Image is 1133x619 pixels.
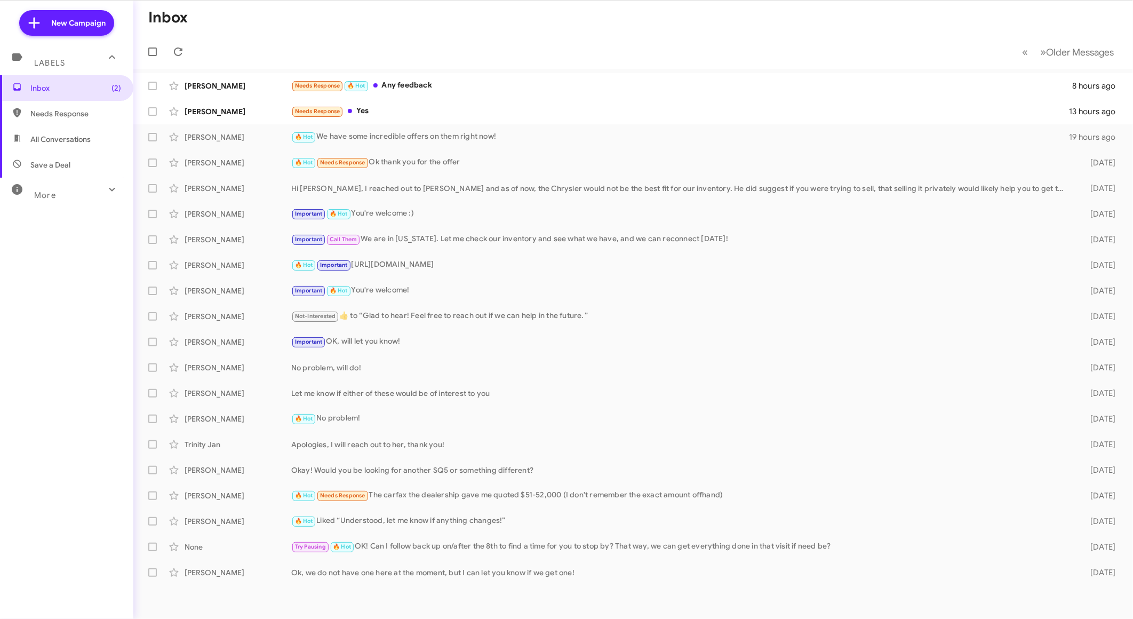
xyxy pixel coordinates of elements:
[1072,157,1124,168] div: [DATE]
[295,108,340,115] span: Needs Response
[291,80,1072,92] div: Any feedback
[30,134,91,145] span: All Conversations
[295,236,323,243] span: Important
[1069,132,1124,142] div: 19 hours ago
[1022,45,1028,59] span: «
[1046,46,1114,58] span: Older Messages
[185,234,291,245] div: [PERSON_NAME]
[185,542,291,552] div: None
[295,261,313,268] span: 🔥 Hot
[330,210,348,217] span: 🔥 Hot
[291,183,1072,194] div: Hi [PERSON_NAME], I reached out to [PERSON_NAME] and as of now, the Chrysler would not be the bes...
[320,159,365,166] span: Needs Response
[185,260,291,271] div: [PERSON_NAME]
[1072,439,1124,450] div: [DATE]
[1072,311,1124,322] div: [DATE]
[1072,81,1124,91] div: 8 hours ago
[1016,41,1120,63] nav: Page navigation example
[1072,234,1124,245] div: [DATE]
[1072,260,1124,271] div: [DATE]
[291,388,1072,399] div: Let me know if either of these would be of interest to you
[291,284,1072,297] div: You're welcome!
[185,414,291,424] div: [PERSON_NAME]
[291,259,1072,271] div: [URL][DOMAIN_NAME]
[295,338,323,345] span: Important
[185,465,291,475] div: [PERSON_NAME]
[333,543,351,550] span: 🔥 Hot
[30,108,121,119] span: Needs Response
[295,518,313,525] span: 🔥 Hot
[185,311,291,322] div: [PERSON_NAME]
[185,337,291,347] div: [PERSON_NAME]
[185,183,291,194] div: [PERSON_NAME]
[291,208,1072,220] div: You're welcome :)
[185,209,291,219] div: [PERSON_NAME]
[295,543,326,550] span: Try Pausing
[291,465,1072,475] div: Okay! Would you be looking for another SQ5 or something different?
[291,156,1072,169] div: Ok thank you for the offer
[19,10,114,36] a: New Campaign
[291,310,1072,322] div: ​👍​ to “ Glad to hear! Feel free to reach out if we can help in the future. ”
[185,362,291,373] div: [PERSON_NAME]
[1072,362,1124,373] div: [DATE]
[51,18,106,28] span: New Campaign
[30,83,121,93] span: Inbox
[295,210,323,217] span: Important
[111,83,121,93] span: (2)
[295,159,313,166] span: 🔥 Hot
[1072,285,1124,296] div: [DATE]
[295,492,313,499] span: 🔥 Hot
[1072,567,1124,578] div: [DATE]
[295,415,313,422] span: 🔥 Hot
[1072,337,1124,347] div: [DATE]
[291,567,1072,578] div: Ok, we do not have one here at the moment, but I can let you know if we get one!
[291,515,1072,527] div: Liked “Understood, let me know if anything changes!”
[185,285,291,296] div: [PERSON_NAME]
[1072,465,1124,475] div: [DATE]
[295,313,336,320] span: Not-Interested
[185,490,291,501] div: [PERSON_NAME]
[34,58,65,68] span: Labels
[34,191,56,200] span: More
[185,157,291,168] div: [PERSON_NAME]
[291,233,1072,245] div: We are in [US_STATE]. Let me check our inventory and see what we have, and we can reconnect [DATE]!
[291,105,1069,117] div: Yes
[320,492,365,499] span: Needs Response
[185,439,291,450] div: Trinity Jan
[30,160,70,170] span: Save a Deal
[1072,542,1124,552] div: [DATE]
[185,388,291,399] div: [PERSON_NAME]
[330,236,357,243] span: Call Them
[185,81,291,91] div: [PERSON_NAME]
[291,131,1069,143] div: We have some incredible offers on them right now!
[291,489,1072,502] div: The carfax the dealership gave me quoted $51-52,000 (I don't remember the exact amount offhand)
[185,132,291,142] div: [PERSON_NAME]
[291,362,1072,373] div: No problem, will do!
[1072,490,1124,501] div: [DATE]
[1016,41,1034,63] button: Previous
[1072,414,1124,424] div: [DATE]
[295,133,313,140] span: 🔥 Hot
[330,287,348,294] span: 🔥 Hot
[1072,388,1124,399] div: [DATE]
[291,336,1072,348] div: OK, will let you know!
[347,82,365,89] span: 🔥 Hot
[295,287,323,294] span: Important
[185,567,291,578] div: [PERSON_NAME]
[148,9,188,26] h1: Inbox
[185,516,291,527] div: [PERSON_NAME]
[1072,183,1124,194] div: [DATE]
[291,412,1072,425] div: No problem!
[1072,516,1124,527] div: [DATE]
[291,439,1072,450] div: Apologies, I will reach out to her, thank you!
[185,106,291,117] div: [PERSON_NAME]
[320,261,348,268] span: Important
[1072,209,1124,219] div: [DATE]
[1034,41,1120,63] button: Next
[295,82,340,89] span: Needs Response
[1040,45,1046,59] span: »
[291,541,1072,553] div: OK! Can I follow back up on/after the 8th to find a time for you to stop by? That way, we can get...
[1069,106,1124,117] div: 13 hours ago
